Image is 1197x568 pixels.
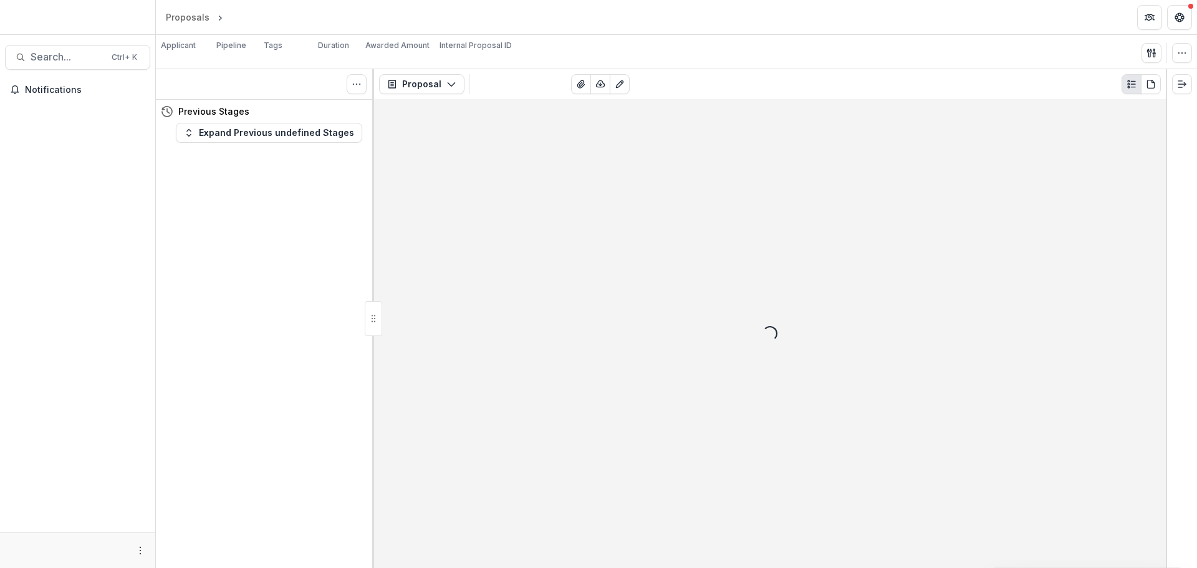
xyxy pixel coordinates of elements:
p: Applicant [161,40,196,51]
button: PDF view [1141,74,1161,94]
h4: Previous Stages [178,105,249,118]
nav: breadcrumb [161,8,279,26]
p: Internal Proposal ID [440,40,512,51]
p: Tags [264,40,282,51]
button: View Attached Files [571,74,591,94]
button: Edit as form [610,74,630,94]
button: Expand Previous undefined Stages [176,123,362,143]
button: Partners [1137,5,1162,30]
button: Toggle View Cancelled Tasks [347,74,367,94]
a: Proposals [161,8,214,26]
button: Expand right [1172,74,1192,94]
button: Plaintext view [1122,74,1142,94]
button: More [133,543,148,558]
button: Proposal [379,74,464,94]
span: Notifications [25,85,145,95]
p: Pipeline [216,40,246,51]
div: Ctrl + K [109,51,140,64]
button: Search... [5,45,150,70]
button: Notifications [5,80,150,100]
div: Proposals [166,11,209,24]
button: Get Help [1167,5,1192,30]
p: Duration [318,40,349,51]
span: Search... [31,51,104,63]
p: Awarded Amount [365,40,430,51]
